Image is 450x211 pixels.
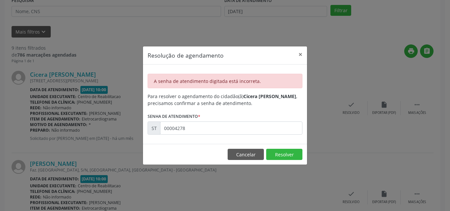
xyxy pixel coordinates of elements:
h5: Resolução de agendamento [148,51,224,60]
label: Senha de atendimento [148,111,200,121]
button: Close [294,46,307,63]
button: Cancelar [228,149,264,160]
button: Resolver [266,149,302,160]
div: Para resolver o agendamento do cidadão(ã) , precisamos confirmar a senha de atendimento. [148,93,302,107]
div: ST [148,121,160,135]
b: Cicera [PERSON_NAME] [243,93,296,99]
div: A senha de atendimento digitada está incorreta. [148,74,302,88]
